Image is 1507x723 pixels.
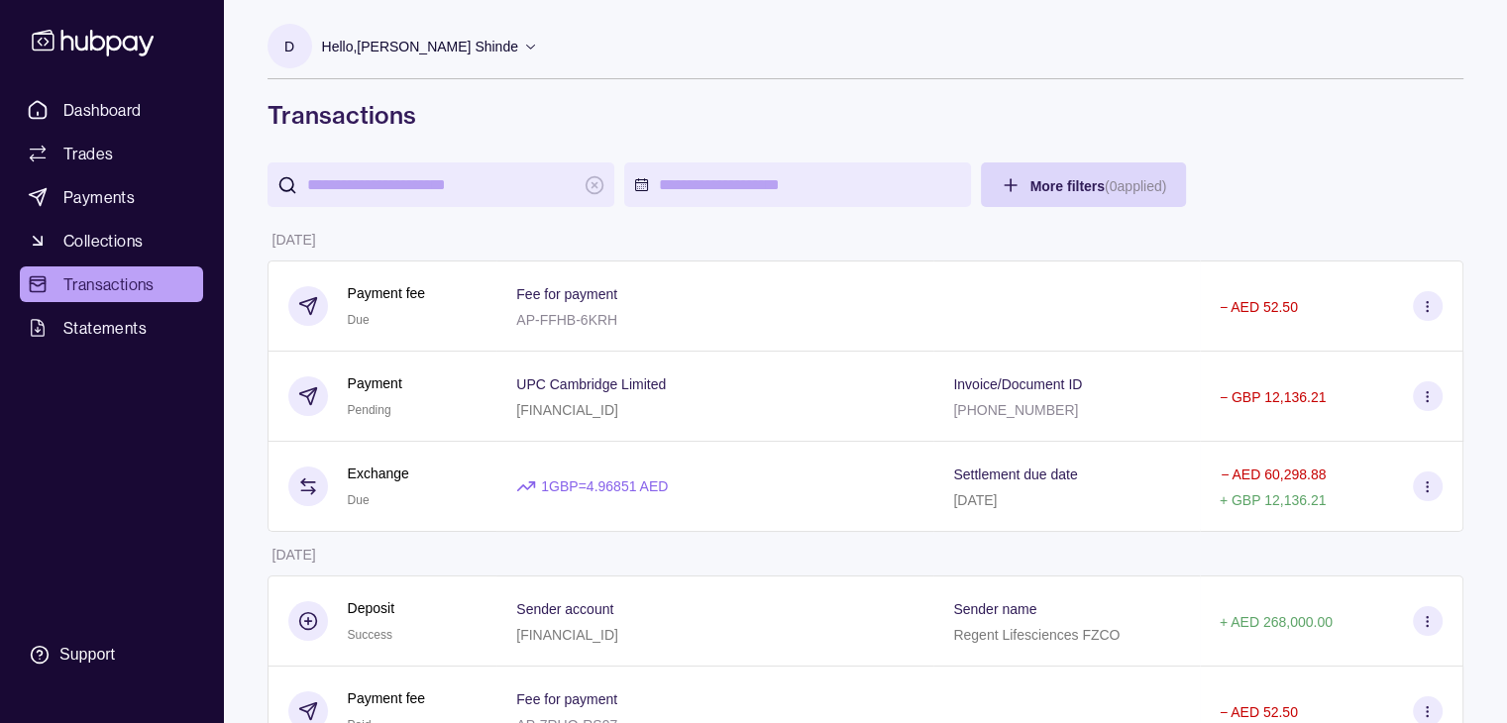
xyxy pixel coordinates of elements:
span: Collections [63,229,143,253]
button: More filters(0applied) [981,162,1187,207]
p: Regent Lifesciences FZCO [953,627,1120,643]
span: Payments [63,185,135,209]
p: + AED 268,000.00 [1220,614,1333,630]
p: Sender account [516,601,613,617]
p: [FINANCIAL_ID] [516,627,618,643]
p: Settlement due date [953,466,1077,482]
span: Due [348,313,370,327]
a: Payments [20,179,203,215]
p: Hello, [PERSON_NAME] Shinde [322,36,518,57]
span: Dashboard [63,98,142,122]
p: 1 GBP = 4.96851 AED [541,475,668,497]
a: Statements [20,310,203,346]
p: Payment fee [348,687,426,709]
p: − AED 52.50 [1220,299,1298,315]
p: Exchange [348,463,409,484]
p: − AED 52.50 [1220,704,1298,720]
p: AP-FFHB-6KRH [516,312,617,328]
p: Payment fee [348,282,426,304]
p: [FINANCIAL_ID] [516,402,618,418]
a: Trades [20,136,203,171]
p: − AED 60,298.88 [1221,466,1326,482]
p: Payment [348,372,402,394]
div: Support [59,644,115,666]
p: Invoice/Document ID [953,376,1082,392]
span: Due [348,493,370,507]
p: [DATE] [272,232,316,248]
p: D [284,36,294,57]
p: − GBP 12,136.21 [1220,389,1327,405]
p: [DATE] [953,492,997,508]
span: More filters [1030,178,1167,194]
a: Collections [20,223,203,258]
a: Support [20,634,203,675]
h1: Transactions [268,99,1463,131]
p: UPC Cambridge Limited [516,376,666,392]
p: Deposit [348,597,394,619]
a: Transactions [20,266,203,302]
p: Fee for payment [516,286,617,302]
span: Statements [63,316,147,340]
p: Fee for payment [516,691,617,707]
input: search [307,162,575,207]
span: Success [348,628,392,642]
p: + GBP 12,136.21 [1220,492,1327,508]
span: Transactions [63,272,155,296]
p: ( 0 applied) [1105,178,1166,194]
span: Pending [348,403,391,417]
p: Sender name [953,601,1036,617]
span: Trades [63,142,113,165]
p: [PHONE_NUMBER] [953,402,1078,418]
a: Dashboard [20,92,203,128]
p: [DATE] [272,547,316,563]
